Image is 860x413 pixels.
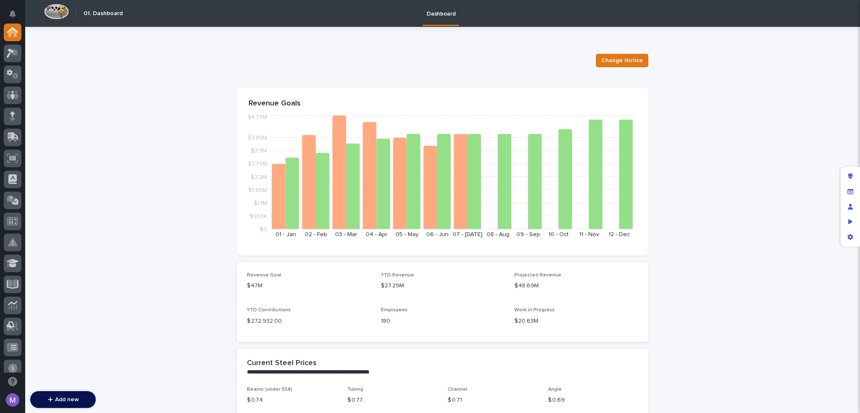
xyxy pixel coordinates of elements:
[4,373,21,390] button: Open support chat
[247,273,281,278] span: Revenue Goal
[514,281,638,290] p: $48.69M
[247,396,337,405] p: $ 0.74
[514,273,561,278] span: Projected Revenue
[305,231,327,237] text: 02 - Feb
[426,231,448,237] text: 06 - Jun
[247,317,371,326] p: $ 272,932.00
[843,229,858,245] div: App settings
[453,231,482,237] text: 07 - [DATE]
[843,184,858,199] div: Manage fields and data
[579,231,599,237] text: 11 - Nov
[448,396,538,405] p: $ 0.71
[347,387,363,392] span: Tubing
[247,387,292,392] span: Beams (under 55#)
[843,199,858,214] div: Manage users
[381,317,505,326] p: 180
[396,231,419,237] text: 05 - May
[381,273,414,278] span: YTD Revenue
[247,114,267,120] tspan: $4.77M
[30,391,96,408] button: Add new
[44,4,69,19] img: Workspace Logo
[596,54,648,67] button: Change Notice
[251,174,267,180] tspan: $2.2M
[843,169,858,184] div: Edit layout
[448,387,467,392] span: Channel
[247,135,267,141] tspan: $3.85M
[10,10,21,24] div: Notifications
[247,359,317,368] h2: Current Steel Prices
[608,231,630,237] text: 12 - Dec
[249,213,267,219] tspan: $550K
[335,231,357,237] text: 03 - Mar
[843,214,858,229] div: Preview as
[487,231,509,237] text: 08 - Aug
[260,226,267,232] tspan: $0
[514,317,638,326] p: $20.63M
[548,387,562,392] span: Angle
[601,56,643,65] span: Change Notice
[254,200,267,206] tspan: $1.1M
[347,396,438,405] p: $ 0.77
[248,187,267,193] tspan: $1.65M
[517,231,540,237] text: 09 - Sep
[4,5,21,23] button: Notifications
[381,308,408,313] span: Employees
[249,99,637,108] p: Revenue Goals
[248,161,267,167] tspan: $2.75M
[366,231,388,237] text: 04 - Apr
[84,10,123,17] h2: 01. Dashboard
[4,391,21,409] button: users-avatar
[514,308,555,313] span: Work in Progress
[548,231,569,237] text: 10 - Oct
[247,281,371,290] p: $47M
[251,148,267,154] tspan: $3.3M
[548,396,638,405] p: $ 0.69
[247,308,291,313] span: YTD Contributions
[381,281,505,290] p: $27.29M
[275,231,296,237] text: 01 - Jan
